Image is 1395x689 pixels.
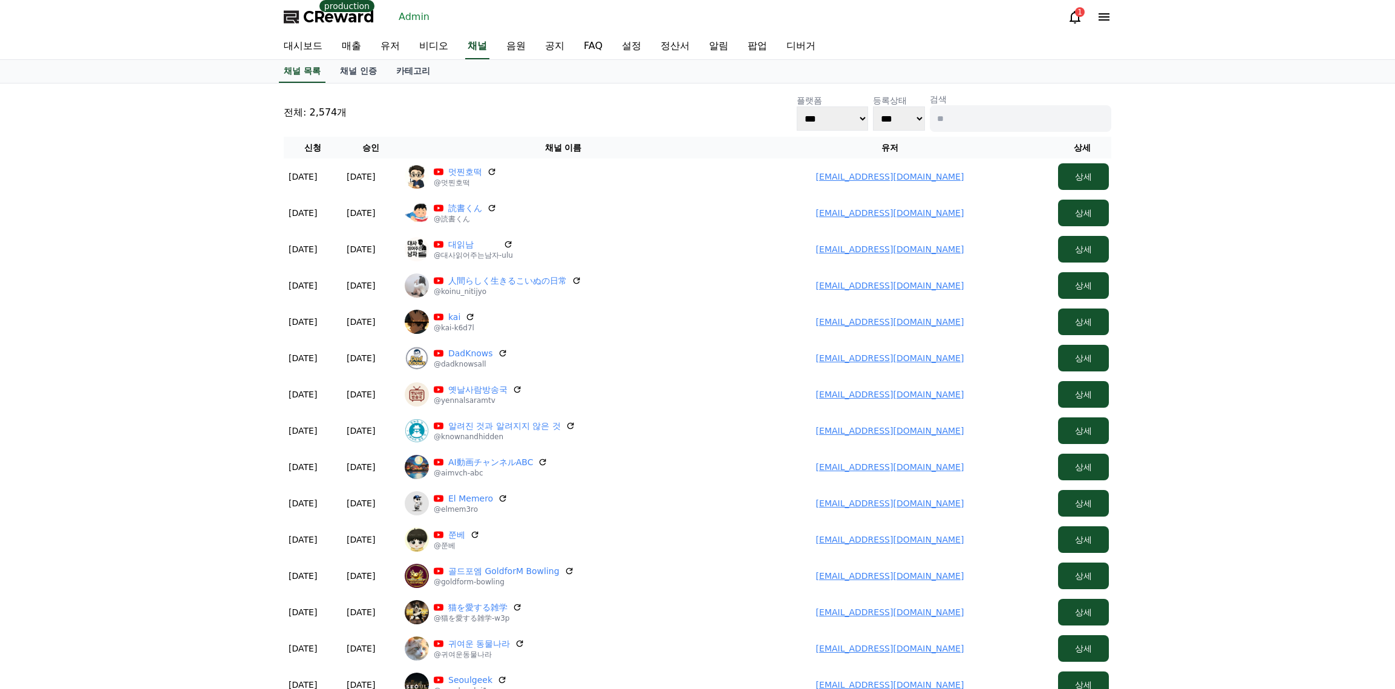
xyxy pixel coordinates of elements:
[1068,10,1082,24] a: 1
[1058,317,1109,327] a: 상세
[1058,498,1109,508] a: 상세
[448,384,508,396] a: 옛날사람방송국
[797,94,868,106] p: 플랫폼
[1058,309,1109,335] button: 상세
[738,34,777,59] a: 팝업
[574,34,612,59] a: FAQ
[434,577,574,587] p: @goldform-bowling
[816,535,964,544] a: [EMAIL_ADDRESS][DOMAIN_NAME]
[448,601,508,613] a: 猫を愛する雑学
[448,674,492,686] a: Seoulgeek
[1058,644,1109,653] a: 상세
[434,613,522,623] p: @猫を愛する雑学-w3p
[1075,7,1085,17] div: 1
[347,497,375,509] p: [DATE]
[1058,454,1109,480] button: 상세
[405,165,429,189] img: 멋찐호떡
[342,137,400,158] th: 승인
[100,402,136,412] span: Messages
[873,94,925,106] p: 등록상태
[434,396,522,405] p: @yennalsaramtv
[434,650,524,659] p: @귀여운동물나라
[400,137,727,158] th: 채널 이름
[1058,172,1109,181] a: 상세
[816,426,964,436] a: [EMAIL_ADDRESS][DOMAIN_NAME]
[31,402,52,411] span: Home
[332,34,371,59] a: 매출
[727,137,1053,158] th: 유저
[284,137,342,158] th: 신청
[448,420,561,432] a: 알려진 것과 알려지지 않은 것
[448,166,482,178] a: 멋찐호떡
[387,60,440,83] a: 카테고리
[394,7,434,27] a: Admin
[289,279,317,292] p: [DATE]
[816,498,964,508] a: [EMAIL_ADDRESS][DOMAIN_NAME]
[405,564,429,588] img: 골드포엠 GoldforM Bowling
[347,642,375,655] p: [DATE]
[930,93,1111,105] p: 검색
[405,600,429,624] img: 猫を愛する雑学
[434,214,497,224] p: @読書くん
[497,34,535,59] a: 음원
[289,461,317,473] p: [DATE]
[816,607,964,617] a: [EMAIL_ADDRESS][DOMAIN_NAME]
[405,346,429,370] img: DadKnows
[651,34,699,59] a: 정산서
[289,352,317,364] p: [DATE]
[448,202,482,214] a: 読書くん
[1053,137,1111,158] th: 상세
[156,384,232,414] a: Settings
[405,237,429,261] img: 대읽남
[1058,426,1109,436] a: 상세
[1058,607,1109,617] a: 상세
[405,310,429,334] img: kai
[289,316,317,328] p: [DATE]
[371,34,410,59] a: 유저
[289,497,317,509] p: [DATE]
[4,384,80,414] a: Home
[347,171,375,183] p: [DATE]
[1058,345,1109,371] button: 상세
[347,279,375,292] p: [DATE]
[274,34,332,59] a: 대시보드
[347,352,375,364] p: [DATE]
[330,60,387,83] a: 채널 인증
[405,636,429,661] img: 귀여운 동물나라
[405,491,429,515] img: El Memero
[1058,236,1109,263] button: 상세
[1058,353,1109,363] a: 상세
[816,390,964,399] a: [EMAIL_ADDRESS][DOMAIN_NAME]
[816,644,964,653] a: [EMAIL_ADDRESS][DOMAIN_NAME]
[410,34,458,59] a: 비디오
[289,243,317,255] p: [DATE]
[1058,563,1109,589] button: 상세
[1058,244,1109,254] a: 상세
[405,201,429,225] img: 読書くん
[535,34,574,59] a: 공지
[816,353,964,363] a: [EMAIL_ADDRESS][DOMAIN_NAME]
[448,238,498,250] a: 대읽남
[816,281,964,290] a: [EMAIL_ADDRESS][DOMAIN_NAME]
[405,382,429,407] img: 옛날사람방송국
[434,287,581,296] p: @koinu_nitijyo
[347,606,375,618] p: [DATE]
[179,402,209,411] span: Settings
[347,388,375,400] p: [DATE]
[434,432,575,442] p: @knownandhidden
[448,565,560,577] a: 골드포엠 GoldforM Bowling
[347,570,375,582] p: [DATE]
[816,172,964,181] a: [EMAIL_ADDRESS][DOMAIN_NAME]
[347,425,375,437] p: [DATE]
[279,60,325,83] a: 채널 목록
[405,273,429,298] img: 人間らしく生きるこいぬの日常
[1058,381,1109,408] button: 상세
[289,606,317,618] p: [DATE]
[1058,200,1109,226] button: 상세
[347,461,375,473] p: [DATE]
[289,534,317,546] p: [DATE]
[1058,535,1109,544] a: 상세
[80,384,156,414] a: Messages
[1058,163,1109,190] button: 상세
[289,207,317,219] p: [DATE]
